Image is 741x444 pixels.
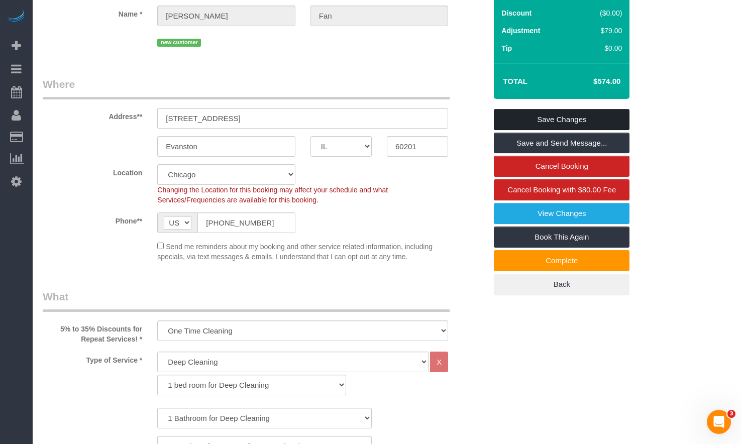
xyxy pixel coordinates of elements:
span: Changing the Location for this booking may affect your schedule and what Services/Frequencies are... [157,186,388,204]
img: Automaid Logo [6,10,26,24]
a: Cancel Booking with $80.00 Fee [494,179,629,200]
a: Back [494,274,629,295]
label: Type of Service * [35,352,150,365]
a: Cancel Booking [494,156,629,177]
strong: Total [503,77,527,85]
input: Last Name* [310,6,448,26]
a: Complete [494,250,629,271]
legend: Where [43,77,450,99]
a: View Changes [494,203,629,224]
span: Send me reminders about my booking and other service related information, including specials, via... [157,243,433,261]
input: First Name** [157,6,295,26]
label: Discount [501,8,532,18]
label: Adjustment [501,26,540,36]
h4: $574.00 [563,77,620,86]
span: new customer [157,39,201,47]
a: Book This Again [494,227,629,248]
label: Location [35,164,150,178]
legend: What [43,289,450,312]
div: $0.00 [576,43,622,53]
iframe: Intercom live chat [707,410,731,434]
div: $79.00 [576,26,622,36]
span: Cancel Booking with $80.00 Fee [507,185,616,194]
span: 3 [727,410,735,418]
input: Zip Code** [387,136,448,157]
label: Name * [35,6,150,19]
a: Save and Send Message... [494,133,629,154]
div: ($0.00) [576,8,622,18]
label: 5% to 35% Discounts for Repeat Services! * [35,320,150,344]
a: Save Changes [494,109,629,130]
label: Tip [501,43,512,53]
